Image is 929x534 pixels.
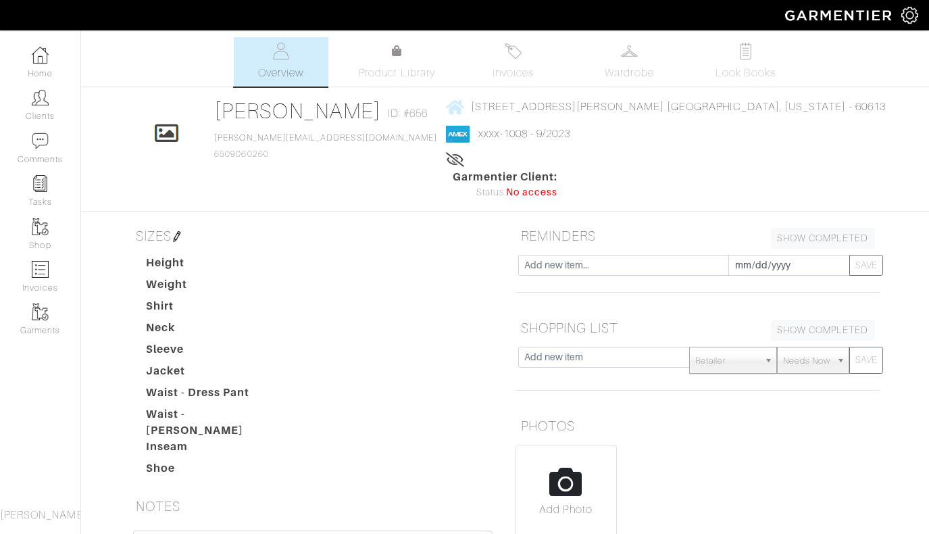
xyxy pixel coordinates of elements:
img: todo-9ac3debb85659649dc8f770b8b6100bb5dab4b48dedcbae339e5042a72dfd3cc.svg [737,43,754,59]
a: Look Books [699,37,793,87]
img: garments-icon-b7da505a4dc4fd61783c78ac3ca0ef83fa9d6f193b1c9dc38574b1d14d53ca28.png [32,304,49,320]
h5: NOTES [130,493,495,520]
dt: Shirt [136,298,290,320]
dt: Weight [136,276,290,298]
h5: REMINDERS [516,222,880,249]
span: [STREET_ADDRESS][PERSON_NAME] [GEOGRAPHIC_DATA], [US_STATE] - 60613 [471,101,886,113]
img: clients-icon-6bae9207a08558b7cb47a8932f037763ab4055f8c8b6bfacd5dc20c3e0201464.png [32,89,49,106]
img: basicinfo-40fd8af6dae0f16599ec9e87c0ef1c0a1fdea2edbe929e3d69a839185d80c458.svg [272,43,289,59]
a: [PERSON_NAME][EMAIL_ADDRESS][DOMAIN_NAME] [214,133,437,143]
input: Add new item [518,347,691,368]
a: xxxx-1008 - 9/2023 [478,128,571,140]
dt: Jacket [136,363,290,385]
img: reminder-icon-8004d30b9f0a5d33ae49ab947aed9ed385cf756f9e5892f1edd6e32f2345188e.png [32,175,49,192]
dt: Height [136,255,290,276]
img: garmentier-logo-header-white-b43fb05a5012e4ada735d5af1a66efaba907eab6374d6393d1fbf88cb4ef424d.png [778,3,901,27]
span: Needs Now [783,347,830,374]
span: Retailer [695,347,759,374]
img: gear-icon-white-bd11855cb880d31180b6d7d6211b90ccbf57a29d726f0c71d8c61bd08dd39cc2.png [901,7,918,24]
dt: Sleeve [136,341,290,363]
a: Wardrobe [582,37,677,87]
span: ID: #656 [388,105,428,122]
h5: PHOTOS [516,412,880,439]
span: Overview [258,65,303,81]
dt: Waist - Dress Pant [136,385,290,406]
dt: Waist - [PERSON_NAME] [136,406,290,439]
span: Garmentier Client: [453,169,558,185]
img: wardrobe-487a4870c1b7c33e795ec22d11cfc2ed9d08956e64fb3008fe2437562e282088.svg [621,43,638,59]
a: SHOW COMPLETED [771,320,875,341]
img: orders-icon-0abe47150d42831381b5fb84f609e132dff9fe21cb692f30cb5eec754e2cba89.png [32,261,49,278]
a: [PERSON_NAME] [214,99,381,123]
button: SAVE [849,255,883,276]
a: Product Library [350,43,445,81]
a: [STREET_ADDRESS][PERSON_NAME] [GEOGRAPHIC_DATA], [US_STATE] - 60613 [446,98,885,115]
a: Invoices [466,37,561,87]
a: SHOW COMPLETED [771,228,875,249]
img: dashboard-icon-dbcd8f5a0b271acd01030246c82b418ddd0df26cd7fceb0bd07c9910d44c42f6.png [32,47,49,64]
img: comment-icon-a0a6a9ef722e966f86d9cbdc48e553b5cf19dbc54f86b18d962a5391bc8f6eb6.png [32,132,49,149]
button: SAVE [849,347,883,374]
img: pen-cf24a1663064a2ec1b9c1bd2387e9de7a2fa800b781884d57f21acf72779bad2.png [172,231,182,242]
span: Product Library [359,65,435,81]
span: No access [506,185,557,200]
img: orders-27d20c2124de7fd6de4e0e44c1d41de31381a507db9b33961299e4e07d508b8c.svg [505,43,522,59]
div: Status: [453,185,558,200]
span: Invoices [493,65,534,81]
span: Look Books [715,65,776,81]
img: garments-icon-b7da505a4dc4fd61783c78ac3ca0ef83fa9d6f193b1c9dc38574b1d14d53ca28.png [32,218,49,235]
h5: SHOPPING LIST [516,314,880,341]
dt: Inseam [136,439,290,460]
img: american_express-1200034d2e149cdf2cc7894a33a747db654cf6f8355cb502592f1d228b2ac700.png [446,126,470,143]
span: 6509060260 [214,133,437,159]
dt: Shoe [136,460,290,482]
input: Add new item... [518,255,729,276]
dt: Neck [136,320,290,341]
a: Overview [234,37,328,87]
h5: SIZES [130,222,495,249]
span: Wardrobe [605,65,653,81]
